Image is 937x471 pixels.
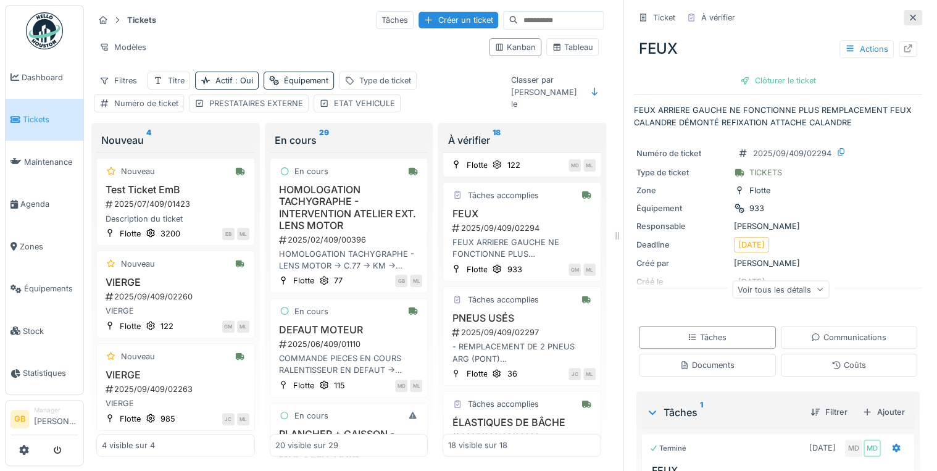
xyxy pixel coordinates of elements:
[294,306,328,317] div: En cours
[120,228,141,240] div: Flotte
[864,440,881,457] div: MD
[102,369,249,381] h3: VIERGE
[700,405,703,420] sup: 1
[735,72,821,89] div: Clôturer le ticket
[395,380,407,392] div: MD
[6,225,83,268] a: Zones
[419,12,498,28] div: Créer un ticket
[395,275,407,287] div: GB
[10,410,29,428] li: GB
[448,133,596,148] div: À vérifier
[160,228,180,240] div: 3200
[102,305,249,317] div: VIERGE
[636,220,920,232] div: [PERSON_NAME]
[26,12,63,49] img: Badge_color-CXgf-gQk.svg
[101,133,250,148] div: Nouveau
[275,352,423,376] div: COMMANDE PIECES EN COURS RALENTISSEUR EN DEFAUT -> RIBANT
[275,324,423,336] h3: DEFAUT MOTEUR
[102,184,249,196] h3: Test Ticket EmB
[448,440,507,451] div: 18 visible sur 18
[237,320,249,333] div: ML
[506,71,583,113] div: Classer par [PERSON_NAME] le
[222,413,235,425] div: JC
[120,413,141,425] div: Flotte
[22,72,78,83] span: Dashboard
[94,72,143,90] div: Filtres
[448,312,596,324] h3: PNEUS USÉS
[102,440,155,451] div: 4 visible sur 4
[568,264,581,276] div: GM
[494,41,536,53] div: Kanban
[294,165,328,177] div: En cours
[10,406,78,435] a: GB Manager[PERSON_NAME]
[809,442,836,454] div: [DATE]
[121,165,155,177] div: Nouveau
[583,264,596,276] div: ML
[636,167,729,178] div: Type de ticket
[294,410,328,422] div: En cours
[334,275,343,286] div: 77
[448,417,596,428] h3: ÉLASTIQUES DE BÂCHE
[732,280,829,298] div: Voir tous les détails
[507,264,522,275] div: 933
[568,368,581,380] div: JC
[467,190,538,201] div: Tâches accomplies
[222,320,235,333] div: GM
[806,404,852,420] div: Filtrer
[34,406,78,415] div: Manager
[649,443,686,454] div: Terminé
[20,198,78,210] span: Agenda
[634,104,922,128] p: FEUX ARRIERE GAUCHE NE FONCTIONNE PLUS REMPLACEMENT FEUX CALANDRE DÉMONTÉ REFIXATION ATTACHE CALA...
[451,327,596,338] div: 2025/09/409/02297
[233,76,253,85] span: : Oui
[6,268,83,311] a: Équipements
[104,198,249,210] div: 2025/07/409/01423
[811,331,886,343] div: Communications
[319,133,329,148] sup: 29
[24,283,78,294] span: Équipements
[6,141,83,183] a: Maintenance
[222,228,235,240] div: EB
[701,12,735,23] div: À vérifier
[94,38,152,56] div: Modèles
[634,33,922,65] div: FEUX
[275,248,423,272] div: HOMOLOGATION TACHYGRAPHE - LENS MOTOR -> C.77 -> KM -> HEURES -> MECANO?
[467,294,538,306] div: Tâches accomplies
[278,338,423,350] div: 2025/06/409/01110
[749,202,764,214] div: 933
[583,159,596,172] div: ML
[34,406,78,432] li: [PERSON_NAME]
[114,98,178,109] div: Numéro de ticket
[831,359,866,371] div: Coûts
[275,428,423,464] h3: PLANCHER + CAISSON - REPARATION ATELIER EXT. MOL - EN COURS
[448,208,596,220] h3: FEUX
[104,291,249,302] div: 2025/09/409/02260
[23,367,78,379] span: Statistiques
[6,99,83,141] a: Tickets
[102,398,249,409] div: VIERGE
[749,185,770,196] div: Flotte
[6,310,83,352] a: Stock
[168,75,185,86] div: Titre
[845,440,862,457] div: MD
[410,275,422,287] div: ML
[122,14,161,26] strong: Tickets
[636,257,729,269] div: Créé par
[857,404,910,420] div: Ajouter
[466,368,487,380] div: Flotte
[636,239,729,251] div: Deadline
[23,325,78,337] span: Stock
[738,239,765,251] div: [DATE]
[467,398,538,410] div: Tâches accomplies
[410,380,422,392] div: ML
[293,275,314,286] div: Flotte
[237,228,249,240] div: ML
[839,40,894,58] div: Actions
[636,185,729,196] div: Zone
[102,277,249,288] h3: VIERGE
[275,440,338,451] div: 20 visible sur 29
[104,383,249,395] div: 2025/09/409/02263
[492,133,500,148] sup: 18
[6,56,83,99] a: Dashboard
[688,331,727,343] div: Tâches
